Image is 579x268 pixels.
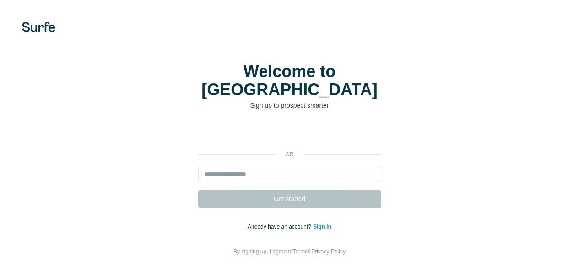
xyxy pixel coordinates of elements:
[233,248,346,255] span: By signing up, I agree to &
[194,124,386,144] iframe: Sign in with Google Button
[22,22,55,32] img: Surfe's logo
[311,248,346,255] a: Privacy Policy
[198,101,381,110] p: Sign up to prospect smarter
[248,224,313,230] span: Already have an account?
[275,150,304,159] p: or
[293,248,308,255] a: Terms
[198,62,381,99] h1: Welcome to [GEOGRAPHIC_DATA]
[313,224,331,230] a: Sign in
